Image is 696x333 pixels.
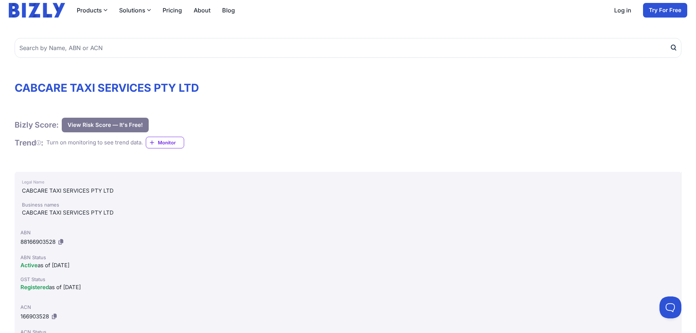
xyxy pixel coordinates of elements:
div: Turn on monitoring to see trend data. [46,139,143,147]
button: Products [77,6,107,15]
h1: Bizly Score: [15,120,59,130]
a: Blog [222,6,235,15]
iframe: Toggle Customer Support [659,296,681,318]
button: View Risk Score — It's Free! [62,118,149,132]
a: About [194,6,210,15]
div: ACN [20,303,675,311]
span: Monitor [158,139,184,146]
a: Monitor [146,137,184,148]
span: 88166903528 [20,238,56,245]
div: as of [DATE] [20,261,675,270]
div: Legal Name [22,178,674,186]
button: Solutions [119,6,151,15]
span: Active [20,262,38,269]
h1: CABCARE TAXI SERVICES PTY LTD [15,81,681,94]
a: Try For Free [643,3,687,18]
div: CABCARE TAXI SERVICES PTY LTD [22,208,674,217]
span: Registered [20,284,49,291]
div: Business names [22,201,674,208]
div: as of [DATE] [20,283,675,292]
div: ABN [20,229,675,236]
a: Pricing [163,6,182,15]
h1: Trend : [15,138,43,148]
input: Search by Name, ABN or ACN [15,38,681,58]
a: Log in [614,6,631,15]
span: 166903528 [20,313,49,320]
div: ABN Status [20,254,675,261]
div: GST Status [20,276,675,283]
div: CABCARE TAXI SERVICES PTY LTD [22,186,674,195]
